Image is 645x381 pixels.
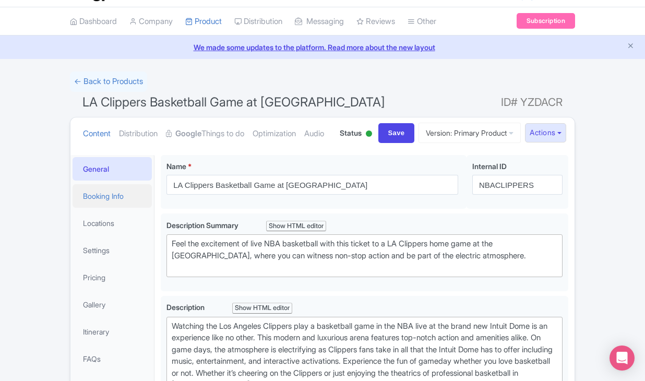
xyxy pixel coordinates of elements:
a: Company [129,7,173,36]
a: Audio [304,117,324,150]
span: Status [340,127,362,138]
a: Product [185,7,222,36]
div: Open Intercom Messenger [610,346,635,371]
a: Content [83,117,111,150]
a: GoogleThings to do [166,117,244,150]
a: Messaging [295,7,344,36]
a: Dashboard [70,7,117,36]
a: Subscription [517,13,575,29]
div: Feel the excitement of live NBA basketball with this ticket to a LA Clippers home game at the [GE... [172,238,557,273]
div: Show HTML editor [266,221,326,232]
strong: Google [175,128,201,140]
span: Name [166,162,186,171]
button: Close announcement [627,41,635,53]
span: LA Clippers Basketball Game at [GEOGRAPHIC_DATA] [82,94,385,110]
a: Version: Primary Product [419,123,521,143]
input: Save [378,123,415,143]
button: Actions [525,123,566,142]
a: Other [408,7,436,36]
a: Pricing [73,266,152,289]
span: Description Summary [166,221,240,230]
a: Booking Info [73,184,152,208]
a: Locations [73,211,152,235]
a: We made some updates to the platform. Read more about the new layout [6,42,639,53]
span: ID# YZDACR [501,92,563,113]
a: Optimization [253,117,296,150]
div: Active [364,126,374,142]
a: Distribution [234,7,282,36]
a: General [73,157,152,181]
a: Itinerary [73,320,152,343]
a: ← Back to Products [70,72,147,92]
span: Internal ID [472,162,507,171]
span: Description [166,303,206,312]
a: Distribution [119,117,158,150]
a: Settings [73,239,152,262]
a: Reviews [356,7,395,36]
a: FAQs [73,347,152,371]
a: Gallery [73,293,152,316]
div: Show HTML editor [232,303,292,314]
